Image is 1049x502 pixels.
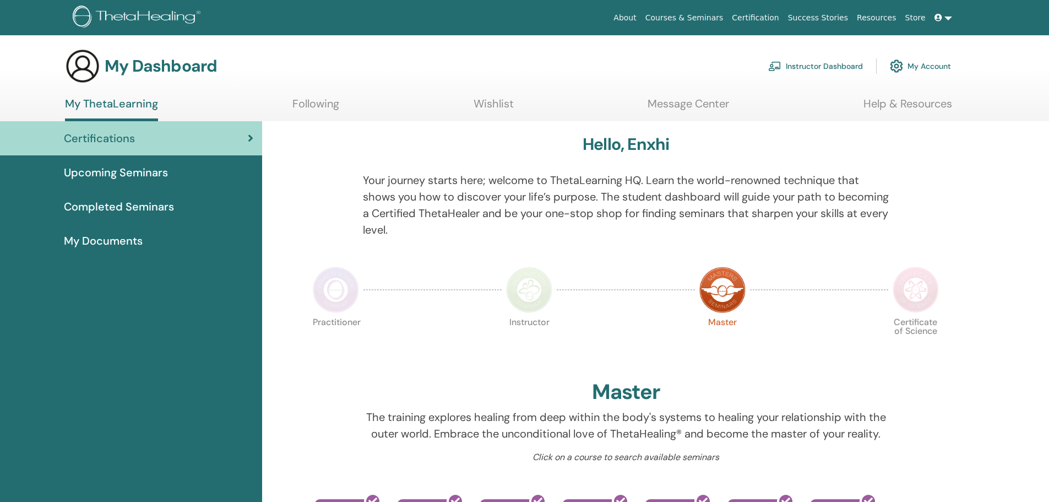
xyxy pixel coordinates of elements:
img: Master [699,267,746,313]
a: Certification [727,8,783,28]
span: Completed Seminars [64,198,174,215]
p: Click on a course to search available seminars [363,451,889,464]
img: cog.svg [890,57,903,75]
a: Wishlist [474,97,514,118]
a: About [609,8,640,28]
a: My ThetaLearning [65,97,158,121]
span: My Documents [64,233,143,249]
a: My Account [890,54,951,78]
a: Courses & Seminars [641,8,728,28]
a: Help & Resources [863,97,952,118]
img: logo.png [73,6,204,30]
a: Message Center [648,97,729,118]
p: The training explores healing from deep within the body's systems to healing your relationship wi... [363,409,889,442]
h2: Master [592,380,660,405]
img: Practitioner [313,267,359,313]
a: Resources [852,8,901,28]
span: Certifications [64,130,135,147]
p: Certificate of Science [893,318,939,364]
h3: Hello, Enxhi [583,134,669,154]
img: generic-user-icon.jpg [65,48,100,84]
a: Following [292,97,339,118]
a: Instructor Dashboard [768,54,863,78]
img: chalkboard-teacher.svg [768,61,781,71]
p: Your journey starts here; welcome to ThetaLearning HQ. Learn the world-renowned technique that sh... [363,172,889,238]
a: Success Stories [784,8,852,28]
p: Instructor [506,318,552,364]
p: Master [699,318,746,364]
h3: My Dashboard [105,56,217,76]
p: Practitioner [313,318,359,364]
span: Upcoming Seminars [64,164,168,181]
img: Certificate of Science [893,267,939,313]
img: Instructor [506,267,552,313]
a: Store [901,8,930,28]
